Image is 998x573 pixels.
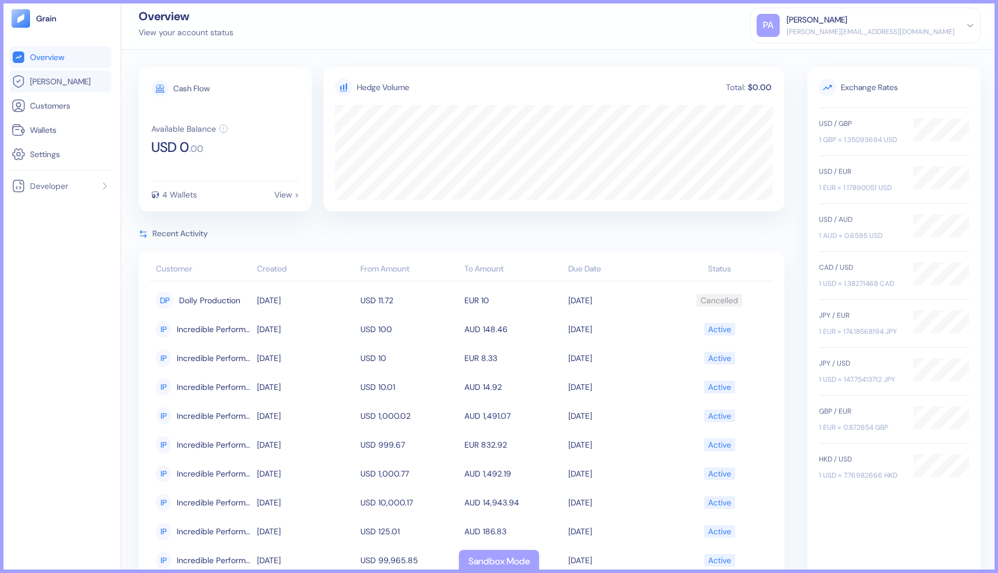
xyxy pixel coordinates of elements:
div: [PERSON_NAME][EMAIL_ADDRESS][DOMAIN_NAME] [787,27,955,37]
td: [DATE] [254,286,358,315]
td: EUR 8.33 [461,344,565,373]
td: [DATE] [254,517,358,546]
td: USD 999.67 [358,430,461,459]
span: Dolly Production [179,291,240,310]
div: 1 USD = 147.75413712 JPY [819,374,902,385]
td: [DATE] [565,488,669,517]
div: Overview [139,10,233,22]
a: Wallets [12,123,109,137]
td: [DATE] [254,315,358,344]
div: Active [708,319,731,339]
span: Incredible Performance LLC [177,464,251,483]
span: Overview [30,51,64,63]
span: Incredible Performance LLC [177,406,251,426]
div: Available Balance [151,125,216,133]
span: Recent Activity [152,228,208,240]
td: AUD 14,943.94 [461,488,565,517]
td: [DATE] [565,459,669,488]
div: 1 EUR = 1.17890051 USD [819,183,902,193]
td: [DATE] [254,373,358,401]
td: [DATE] [254,430,358,459]
span: Incredible Performance LLC [177,319,251,339]
a: Customers [12,99,109,113]
div: Active [708,493,731,512]
span: Incredible Performance LLC [177,522,251,541]
div: IP [156,436,171,453]
td: USD 10 [358,344,461,373]
td: AUD 148.46 [461,315,565,344]
div: Active [708,406,731,426]
div: PA [757,14,780,37]
div: View your account status [139,27,233,39]
div: 1 USD = 1.38271468 CAD [819,278,902,289]
td: USD 1,000.77 [358,459,461,488]
td: [DATE] [565,315,669,344]
span: Developer [30,180,68,192]
span: Customers [30,100,70,111]
td: USD 125.01 [358,517,461,546]
div: 1 GBP = 1.35093694 USD [819,135,902,145]
div: IP [156,407,171,425]
td: [DATE] [254,488,358,517]
div: USD / GBP [819,118,902,129]
div: Active [708,522,731,541]
div: Active [708,435,731,455]
div: Active [708,377,731,397]
div: 1 USD = 7.76982666 HKD [819,470,902,481]
img: logo [36,14,57,23]
div: Cancelled [701,291,738,310]
td: [DATE] [565,401,669,430]
td: [DATE] [565,373,669,401]
div: Active [708,550,731,570]
div: JPY / USD [819,358,902,369]
a: Overview [12,50,109,64]
span: Incredible Performance LLC [177,377,251,397]
div: 1 EUR = 174.18568194 JPY [819,326,902,337]
td: [DATE] [565,344,669,373]
td: [DATE] [565,286,669,315]
div: JPY / EUR [819,310,902,321]
div: Cash Flow [173,84,210,92]
div: IP [156,494,171,511]
div: $0.00 [747,83,773,91]
div: USD / EUR [819,166,902,177]
td: [DATE] [565,430,669,459]
td: [DATE] [565,517,669,546]
th: Created [254,258,358,281]
div: IP [156,523,171,540]
a: Settings [12,147,109,161]
div: DP [156,292,173,309]
a: [PERSON_NAME] [12,75,109,88]
div: 4 Wallets [162,191,197,199]
th: From Amount [358,258,461,281]
td: AUD 186.83 [461,517,565,546]
td: [DATE] [254,344,358,373]
div: Total: [725,83,747,91]
td: AUD 14.92 [461,373,565,401]
td: USD 10,000.17 [358,488,461,517]
span: [PERSON_NAME] [30,76,91,87]
div: USD / AUD [819,214,902,225]
div: IP [156,465,171,482]
th: To Amount [461,258,565,281]
div: IP [156,552,171,569]
div: 1 AUD = 0.6595 USD [819,230,902,241]
button: Available Balance [151,124,228,133]
td: USD 100 [358,315,461,344]
span: USD 0 [151,140,189,154]
div: View > [274,191,299,199]
span: Exchange Rates [819,79,969,96]
div: [PERSON_NAME] [787,14,847,26]
span: . 00 [189,144,203,154]
th: Due Date [565,258,669,281]
td: USD 11.72 [358,286,461,315]
div: Active [708,464,731,483]
th: Customer [150,258,254,281]
div: Status [672,263,767,275]
div: CAD / USD [819,262,902,273]
div: HKD / USD [819,454,902,464]
div: Active [708,348,731,368]
td: AUD 1,491.07 [461,401,565,430]
div: IP [156,349,171,367]
div: IP [156,378,171,396]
